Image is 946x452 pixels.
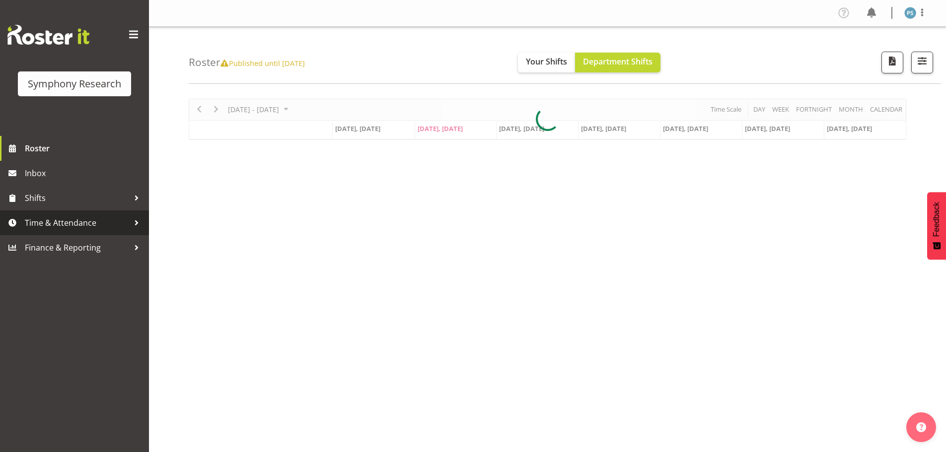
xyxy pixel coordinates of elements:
button: Feedback - Show survey [927,192,946,259]
img: help-xxl-2.png [916,422,926,432]
span: Finance & Reporting [25,240,129,255]
span: Time & Attendance [25,215,129,230]
button: Department Shifts [575,53,660,72]
h4: Roster [189,57,304,68]
div: Symphony Research [28,76,121,91]
span: Feedback [932,202,941,237]
button: Your Shifts [518,53,575,72]
img: paul-s-stoneham1982.jpg [904,7,916,19]
span: Department Shifts [583,56,653,67]
span: Published until [DATE] [220,58,304,68]
span: Inbox [25,166,144,181]
span: Roster [25,141,144,156]
span: Shifts [25,191,129,205]
button: Filter Shifts [911,52,933,73]
button: Download a PDF of the roster according to the set date range. [881,52,903,73]
img: Rosterit website logo [7,25,89,45]
span: Your Shifts [526,56,567,67]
